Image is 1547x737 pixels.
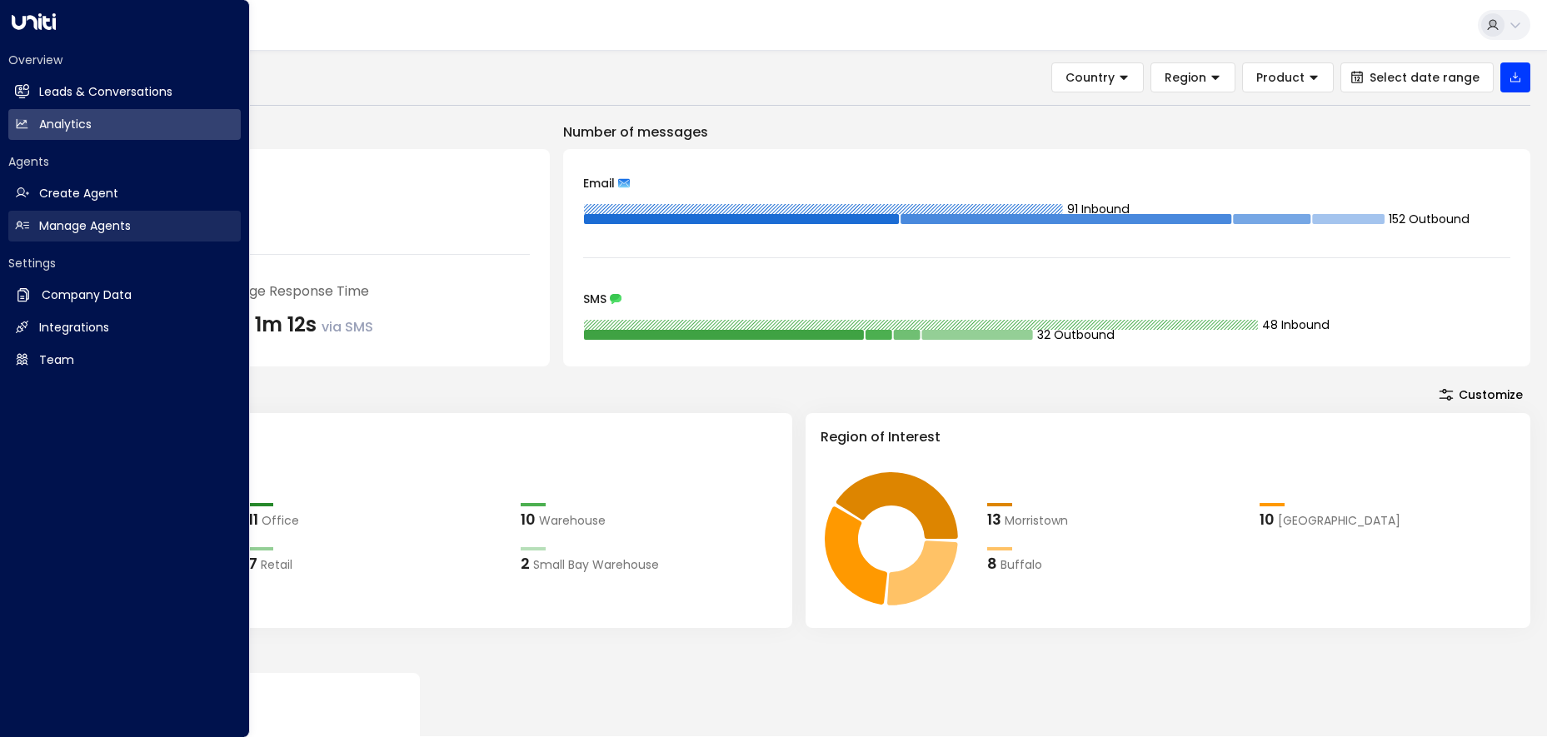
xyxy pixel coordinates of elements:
[248,508,258,530] div: 11
[1067,201,1130,217] tspan: 91 Inbound
[987,552,997,575] div: 8
[821,427,1516,447] h3: Region of Interest
[1370,71,1480,84] span: Select date range
[1005,512,1068,530] span: Morristown
[1051,62,1144,92] button: Country
[42,286,132,304] h2: Company Data
[583,177,615,189] span: Email
[8,52,241,68] h2: Overview
[1065,70,1115,85] span: Country
[39,116,92,133] h2: Analytics
[67,122,550,142] p: Engagement Metrics
[987,508,1001,530] div: 13
[262,512,299,530] span: Office
[8,109,241,140] a: Analytics
[987,508,1243,530] div: 13Morristown
[39,185,118,202] h2: Create Agent
[8,211,241,242] a: Manage Agents
[255,310,373,340] div: 1m 12s
[1037,326,1115,343] tspan: 32 Outbound
[8,312,241,343] a: Integrations
[82,427,777,447] h3: Product of Interest
[1262,316,1330,333] tspan: 48 Inbound
[87,169,530,189] div: Number of Inquiries
[322,317,373,336] span: via SMS
[521,508,776,530] div: 10Warehouse
[8,255,241,271] h2: Settings
[39,351,74,369] h2: Team
[39,83,172,101] h2: Leads & Conversations
[1260,508,1275,530] div: 10
[8,178,241,209] a: Create Agent
[8,280,241,311] a: Company Data
[1165,70,1206,85] span: Region
[1150,62,1235,92] button: Region
[539,512,606,530] span: Warehouse
[583,293,1510,305] div: SMS
[8,345,241,376] a: Team
[1260,508,1515,530] div: 10Syracuse
[261,556,292,574] span: Retail
[39,217,131,235] h2: Manage Agents
[521,508,536,530] div: 10
[1256,70,1305,85] span: Product
[1431,383,1530,406] button: Customize
[1278,512,1400,530] span: Syracuse
[1001,556,1042,574] span: Buffalo
[563,122,1530,142] p: Number of messages
[8,77,241,107] a: Leads & Conversations
[1389,211,1470,227] tspan: 152 Outbound
[248,508,504,530] div: 11Office
[248,552,504,575] div: 7Retail
[533,556,659,574] span: Small Bay Warehouse
[87,281,530,301] div: [PERSON_NAME]'s Average Response Time
[521,552,776,575] div: 2Small Bay Warehouse
[987,552,1243,575] div: 8Buffalo
[248,552,257,575] div: 7
[67,645,1530,665] p: Conversion Metrics
[1340,62,1494,92] button: Select date range
[8,153,241,170] h2: Agents
[1242,62,1334,92] button: Product
[39,319,109,336] h2: Integrations
[521,552,530,575] div: 2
